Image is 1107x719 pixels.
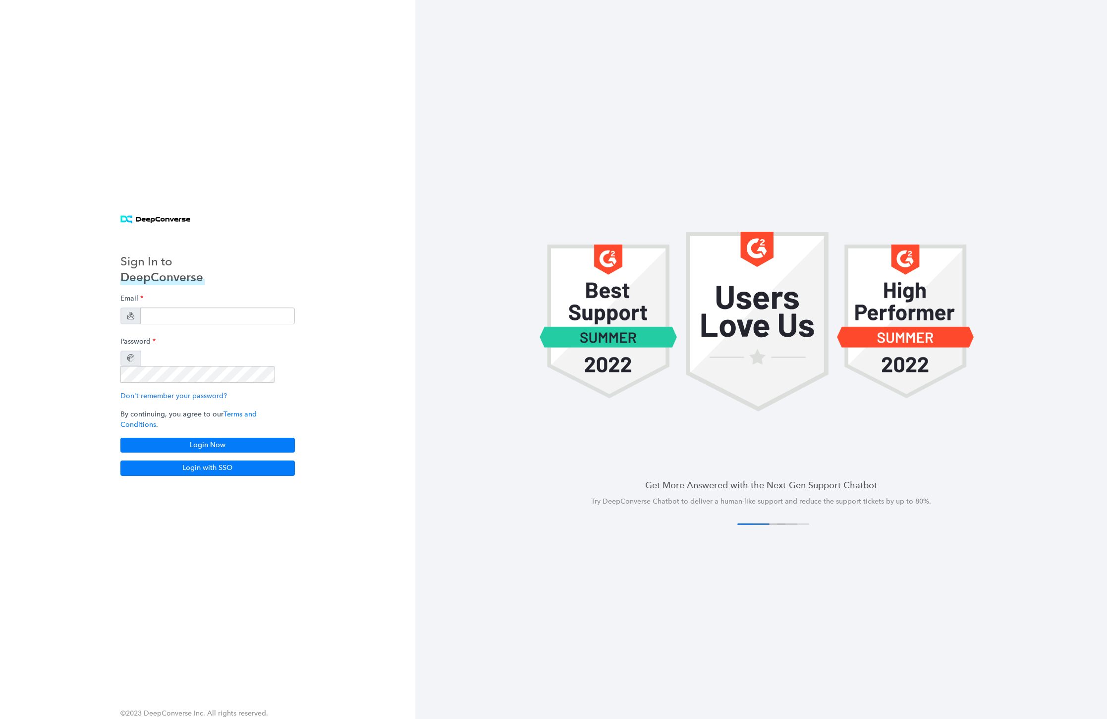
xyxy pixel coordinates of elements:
[777,523,809,525] button: 4
[765,523,797,525] button: 3
[120,269,205,285] h3: DeepConverse
[753,523,785,525] button: 2
[120,289,143,308] label: Email
[120,438,295,453] button: Login Now
[439,479,1083,491] h4: Get More Answered with the Next-Gen Support Chatbot
[836,232,975,411] img: carousel 1
[120,410,257,429] a: Terms and Conditions
[120,709,268,718] span: ©2023 DeepConverse Inc. All rights reserved.
[120,392,227,400] a: Don't remember your password?
[120,254,205,269] h3: Sign In to
[686,232,829,411] img: carousel 1
[120,409,295,430] p: By continuing, you agree to our .
[539,232,678,411] img: carousel 1
[591,497,931,506] span: Try DeepConverse Chatbot to deliver a human-like support and reduce the support tickets by up to ...
[737,523,770,525] button: 1
[120,461,295,475] button: Login with SSO
[120,215,190,224] img: horizontal logo
[120,332,156,351] label: Password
